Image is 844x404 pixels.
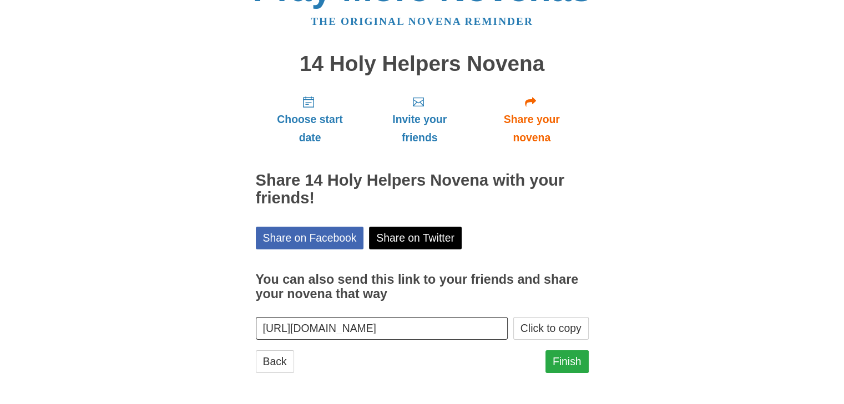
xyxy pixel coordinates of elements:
[364,86,474,152] a: Invite your friends
[256,227,364,249] a: Share on Facebook
[545,350,589,373] a: Finish
[256,350,294,373] a: Back
[513,317,589,340] button: Click to copy
[475,86,589,152] a: Share your novena
[375,110,463,147] span: Invite your friends
[267,110,353,147] span: Choose start date
[486,110,578,147] span: Share your novena
[256,86,365,152] a: Choose start date
[369,227,462,249] a: Share on Twitter
[256,172,589,207] h2: Share 14 Holy Helpers Novena with your friends!
[256,52,589,76] h1: 14 Holy Helpers Novena
[256,273,589,301] h3: You can also send this link to your friends and share your novena that way
[311,16,533,27] a: The original novena reminder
